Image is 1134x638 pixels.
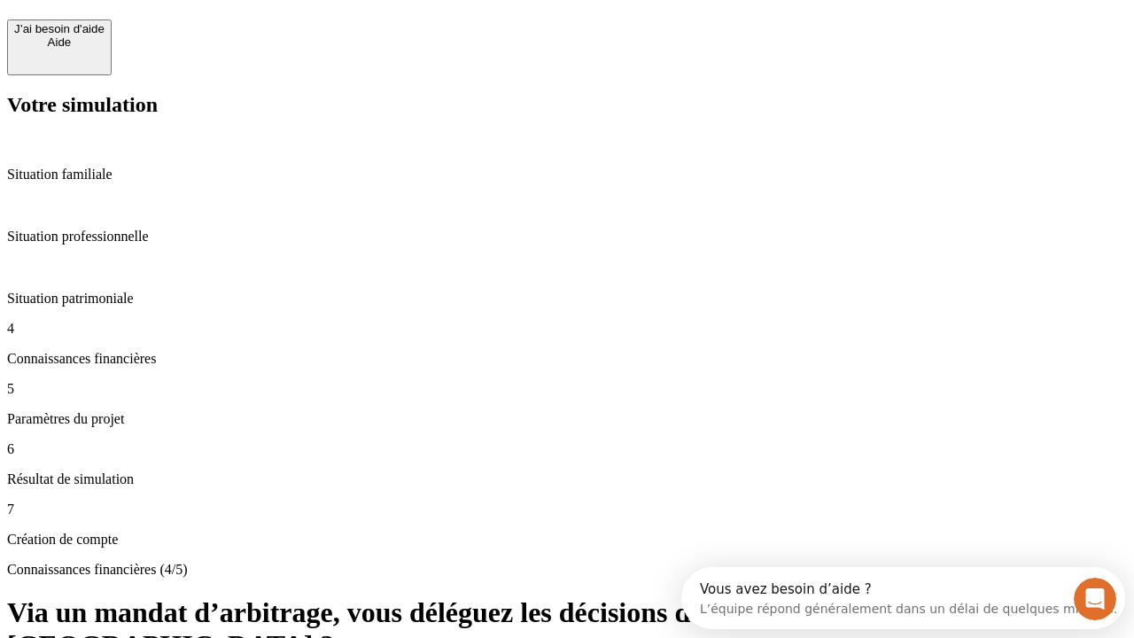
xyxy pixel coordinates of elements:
[7,291,1127,307] p: Situation patrimoniale
[7,562,1127,578] p: Connaissances financières (4/5)
[19,15,436,29] div: Vous avez besoin d’aide ?
[681,567,1125,629] iframe: Intercom live chat discovery launcher
[7,7,488,56] div: Ouvrir le Messenger Intercom
[7,229,1127,245] p: Situation professionnelle
[7,532,1127,548] p: Création de compte
[7,381,1127,397] p: 5
[14,22,105,35] div: J’ai besoin d'aide
[7,502,1127,517] p: 7
[14,35,105,49] div: Aide
[7,351,1127,367] p: Connaissances financières
[7,93,1127,117] h2: Votre simulation
[1074,578,1116,620] iframe: Intercom live chat
[7,411,1127,427] p: Paramètres du projet
[7,441,1127,457] p: 6
[7,167,1127,183] p: Situation familiale
[7,321,1127,337] p: 4
[7,19,112,75] button: J’ai besoin d'aideAide
[19,29,436,48] div: L’équipe répond généralement dans un délai de quelques minutes.
[7,471,1127,487] p: Résultat de simulation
